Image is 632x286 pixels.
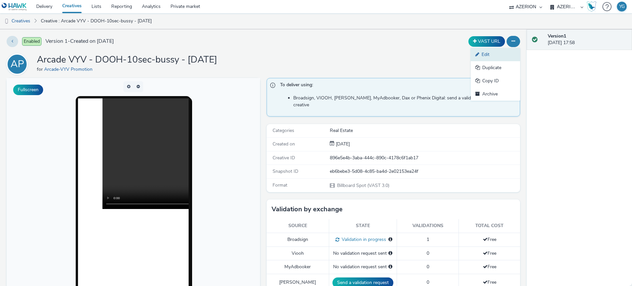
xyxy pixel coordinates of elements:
button: Fullscreen [13,85,43,95]
a: Hawk Academy [587,1,599,12]
a: Edit [471,48,520,61]
div: 896e5e4b-3aba-444c-890c-4178c6f1ab17 [330,155,519,161]
a: AP [7,61,30,67]
span: Validation in progress [339,236,386,243]
a: Arcade-VYV Promotion [44,66,95,72]
a: Archive [471,88,520,101]
button: VAST URL [468,36,505,47]
span: Free [483,279,496,285]
span: Created on [273,141,295,147]
span: To deliver using: [280,82,513,90]
div: Real Estate [330,127,519,134]
span: 0 [427,264,429,270]
a: Creative : Arcade VYV - DOOH-10sec-bussy - [DATE] [38,13,155,29]
div: Duplicate the creative as a VAST URL [467,36,507,47]
span: Version 1 - Created on [DATE] [45,38,114,45]
div: Please select a deal below and click on Send to send a validation request to Viooh. [388,250,392,257]
span: for [37,66,44,72]
div: No validation request sent [332,264,393,270]
a: Copy ID [471,74,520,88]
td: Viooh [267,247,329,260]
span: Categories [273,127,294,134]
span: Free [483,250,496,256]
div: eb6bebe3-5d08-4c85-ba4d-2e02153ea24f [330,168,519,175]
div: Creation 06 October 2025, 17:58 [334,141,350,147]
td: MyAdbooker [267,260,329,274]
span: Free [483,236,496,243]
img: Hawk Academy [587,1,596,12]
th: Source [267,219,329,233]
span: Creative ID [273,155,295,161]
span: 0 [427,250,429,256]
li: Broadsign, VIOOH, [PERSON_NAME], MyAdbooker, Dax or Phenix Digital: send a validation request for... [293,95,516,108]
span: 0 [427,279,429,285]
img: undefined Logo [2,3,27,11]
span: Format [273,182,287,188]
th: Total cost [459,219,520,233]
div: [DATE] 17:58 [548,33,627,46]
div: Please select a deal below and click on Send to send a validation request to MyAdbooker. [388,264,392,270]
h1: Arcade VYV - DOOH-10sec-bussy - [DATE] [37,54,217,66]
a: Duplicate [471,61,520,74]
span: [DATE] [334,141,350,147]
span: Snapshot ID [273,168,298,174]
span: Enabled [22,37,41,46]
div: AP [11,55,24,73]
img: dooh [3,18,10,25]
div: YG [619,2,625,12]
td: Broadsign [267,233,329,247]
span: Billboard Spot (VAST 3.0) [336,182,389,189]
span: 1 [427,236,429,243]
h3: Validation by exchange [272,204,343,214]
div: No validation request sent [332,250,393,257]
strong: Version 1 [548,33,566,39]
th: State [329,219,397,233]
th: Validations [397,219,459,233]
span: Free [483,264,496,270]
